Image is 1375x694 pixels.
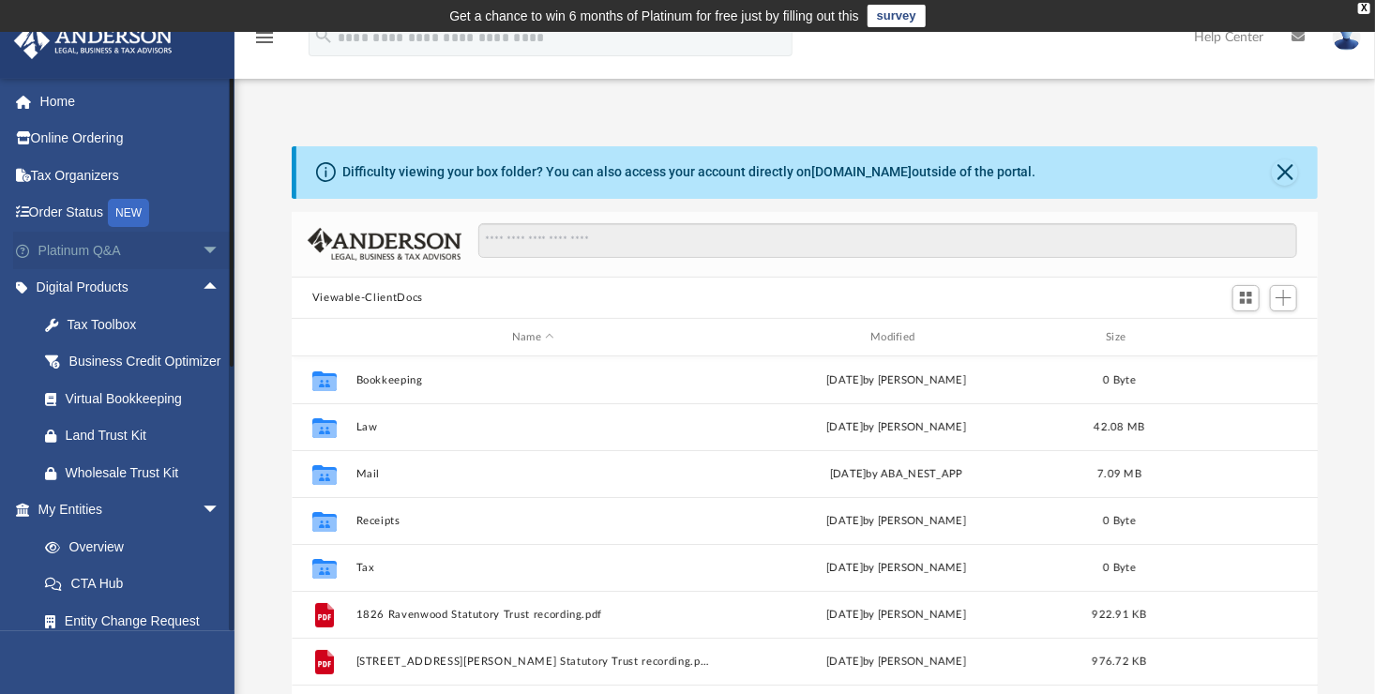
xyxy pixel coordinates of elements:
a: Virtual Bookkeeping [26,380,249,417]
div: Size [1081,329,1156,346]
div: Wholesale Trust Kit [66,461,225,485]
a: Order StatusNEW [13,194,249,233]
button: Bookkeeping [355,374,710,386]
div: close [1358,3,1370,14]
a: CTA Hub [26,566,249,603]
button: [STREET_ADDRESS][PERSON_NAME] Statutory Trust recording.pdf [355,656,710,668]
button: Viewable-ClientDocs [312,290,423,307]
span: arrow_drop_down [202,491,239,530]
div: [DATE] by [PERSON_NAME] [718,654,1073,671]
div: [DATE] by [PERSON_NAME] [718,372,1073,389]
span: 42.08 MB [1094,422,1144,432]
div: [DATE] by [PERSON_NAME] [718,513,1073,530]
span: 922.91 KB [1092,610,1146,620]
span: arrow_drop_up [202,269,239,308]
span: 7.09 MB [1097,469,1141,479]
div: Name [355,329,710,346]
div: Modified [718,329,1074,346]
div: Land Trust Kit [66,424,225,447]
div: Tax Toolbox [66,313,225,337]
a: [DOMAIN_NAME] [811,164,912,179]
span: arrow_drop_down [202,232,239,270]
a: Digital Productsarrow_drop_up [13,269,249,307]
img: User Pic [1333,23,1361,51]
input: Search files and folders [478,223,1298,259]
a: survey [868,5,926,27]
div: [DATE] by [PERSON_NAME] [718,607,1073,624]
a: menu [253,36,276,49]
div: [DATE] by ABA_NEST_APP [718,466,1073,483]
a: Tax Organizers [13,157,249,194]
i: menu [253,26,276,49]
a: Wholesale Trust Kit [26,454,249,491]
div: id [1165,329,1296,346]
img: Anderson Advisors Platinum Portal [8,23,178,59]
button: Add [1270,285,1298,311]
div: [DATE] by [PERSON_NAME] [718,419,1073,436]
span: 0 Byte [1103,563,1136,573]
div: Virtual Bookkeeping [66,387,225,411]
button: Receipts [355,515,710,527]
a: Tax Toolbox [26,306,249,343]
a: My Entitiesarrow_drop_down [13,491,249,529]
button: Mail [355,468,710,480]
div: Business Credit Optimizer [66,350,225,373]
div: NEW [108,199,149,227]
span: 976.72 KB [1092,656,1146,667]
button: Tax [355,562,710,574]
div: id [300,329,347,346]
div: Difficulty viewing your box folder? You can also access your account directly on outside of the p... [342,162,1036,182]
span: 0 Byte [1103,516,1136,526]
button: Close [1272,159,1298,186]
a: Online Ordering [13,120,249,158]
button: Switch to Grid View [1232,285,1261,311]
a: Land Trust Kit [26,417,249,455]
span: 0 Byte [1103,375,1136,385]
a: Entity Change Request [26,602,249,640]
a: Overview [26,528,249,566]
button: 1826 Ravenwood Statutory Trust recording.pdf [355,609,710,621]
a: Business Credit Optimizer [26,343,249,381]
div: Get a chance to win 6 months of Platinum for free just by filling out this [449,5,859,27]
a: Platinum Q&Aarrow_drop_down [13,232,249,269]
a: Home [13,83,249,120]
button: Law [355,421,710,433]
div: [DATE] by [PERSON_NAME] [718,560,1073,577]
i: search [313,25,334,46]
